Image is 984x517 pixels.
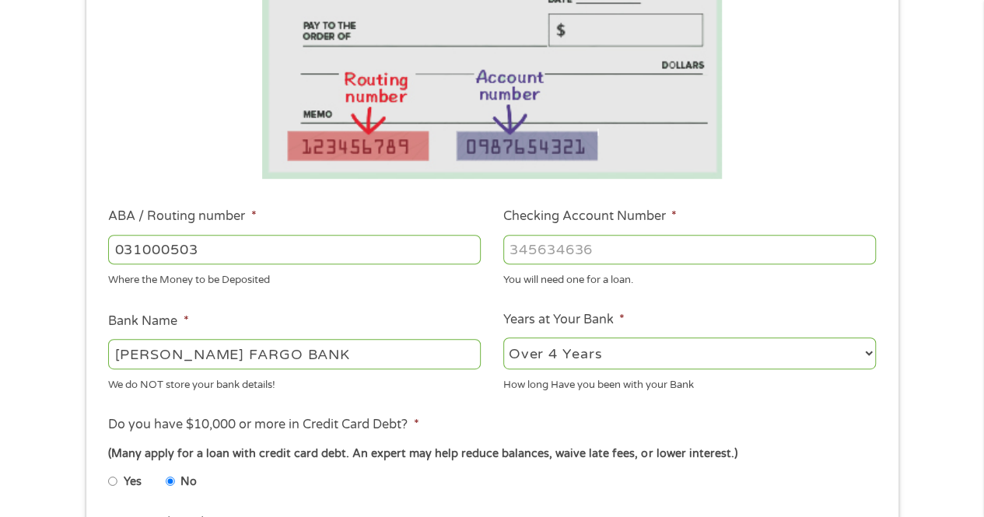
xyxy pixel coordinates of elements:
[503,312,625,328] label: Years at Your Bank
[108,445,875,463] div: (Many apply for a loan with credit card debt. An expert may help reduce balances, waive late fees...
[108,208,256,225] label: ABA / Routing number
[108,372,481,393] div: We do NOT store your bank details!
[124,473,142,491] label: Yes
[503,267,876,288] div: You will need one for a loan.
[503,208,677,225] label: Checking Account Number
[108,313,188,330] label: Bank Name
[108,235,481,264] input: 263177916
[108,417,418,433] label: Do you have $10,000 or more in Credit Card Debt?
[503,372,876,393] div: How long Have you been with your Bank
[180,473,197,491] label: No
[108,267,481,288] div: Where the Money to be Deposited
[503,235,876,264] input: 345634636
